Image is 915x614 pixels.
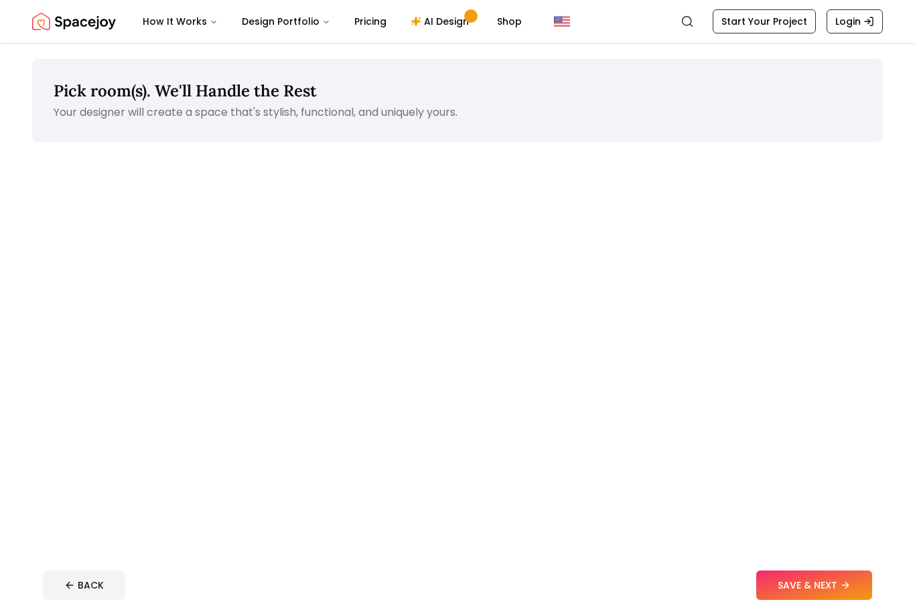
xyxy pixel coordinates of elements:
span: Pick room(s). We'll Handle the Rest [54,80,317,101]
a: Start Your Project [713,9,816,33]
a: Spacejoy [32,8,116,35]
p: Your designer will create a space that's stylish, functional, and uniquely yours. [54,104,861,121]
a: AI Design [400,8,484,35]
a: Pricing [344,8,397,35]
a: Shop [486,8,533,35]
button: SAVE & NEXT [756,570,872,600]
img: United States [554,13,570,29]
img: Spacejoy Logo [32,8,116,35]
button: Design Portfolio [231,8,341,35]
a: Login [827,9,883,33]
button: BACK [43,570,125,600]
button: How It Works [132,8,228,35]
nav: Main [132,8,533,35]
